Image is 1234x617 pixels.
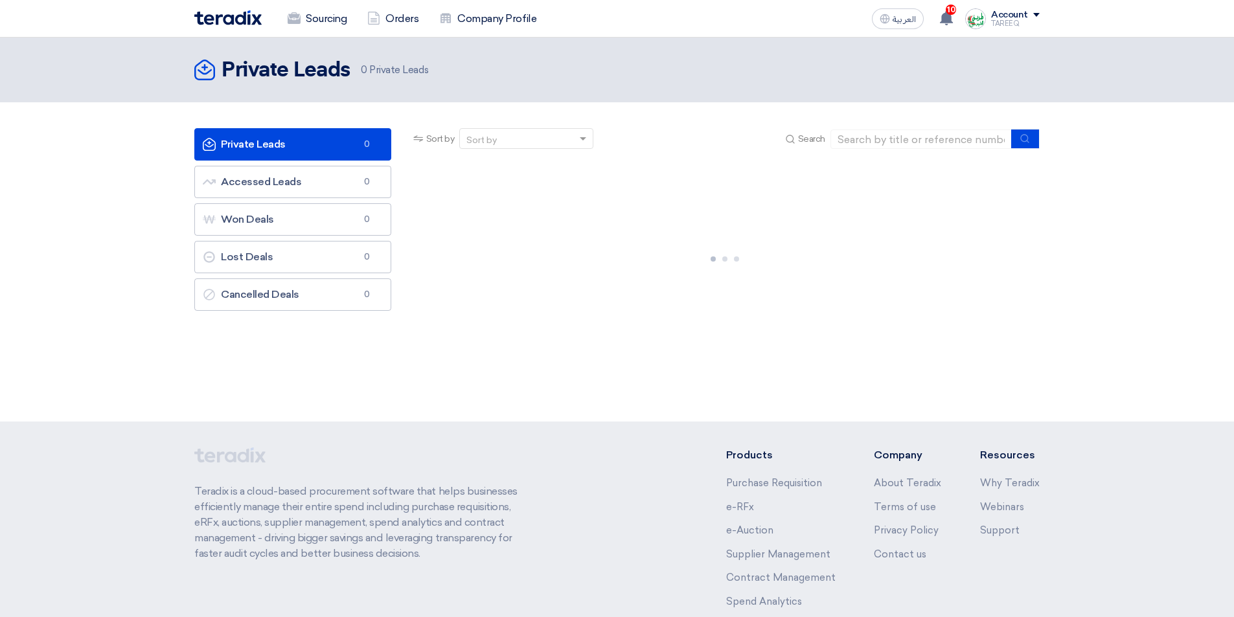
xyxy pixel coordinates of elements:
[980,447,1040,463] li: Resources
[726,548,830,560] a: Supplier Management
[194,241,391,273] a: Lost Deals0
[872,8,924,29] button: العربية
[726,596,802,607] a: Spend Analytics
[874,447,941,463] li: Company
[726,572,836,583] a: Contract Management
[360,175,375,188] span: 0
[429,5,547,33] a: Company Profile
[980,524,1020,536] a: Support
[874,524,939,536] a: Privacy Policy
[874,548,926,560] a: Contact us
[194,128,391,161] a: Private Leads0
[361,64,367,76] span: 0
[726,477,822,489] a: Purchase Requisition
[194,166,391,198] a: Accessed Leads0
[357,5,429,33] a: Orders
[466,133,497,147] div: Sort by
[874,501,936,513] a: Terms of use
[798,132,825,146] span: Search
[893,15,916,24] span: العربية
[194,484,532,561] p: Teradix is a cloud-based procurement software that helps businesses efficiently manage their enti...
[222,58,350,84] h2: Private Leads
[277,5,357,33] a: Sourcing
[726,501,754,513] a: e-RFx
[194,10,262,25] img: Teradix logo
[946,5,956,15] span: 10
[991,10,1028,21] div: Account
[980,501,1024,513] a: Webinars
[830,129,1012,149] input: Search by title or reference number
[980,477,1040,489] a: Why Teradix
[360,251,375,264] span: 0
[194,203,391,236] a: Won Deals0
[726,524,773,536] a: e-Auction
[361,63,428,78] span: Private Leads
[360,288,375,301] span: 0
[965,8,986,29] img: Screenshot___1727703618088.png
[874,477,941,489] a: About Teradix
[360,213,375,226] span: 0
[194,278,391,311] a: Cancelled Deals0
[426,132,455,146] span: Sort by
[726,447,836,463] li: Products
[991,20,1040,27] div: TAREEQ
[360,138,375,151] span: 0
